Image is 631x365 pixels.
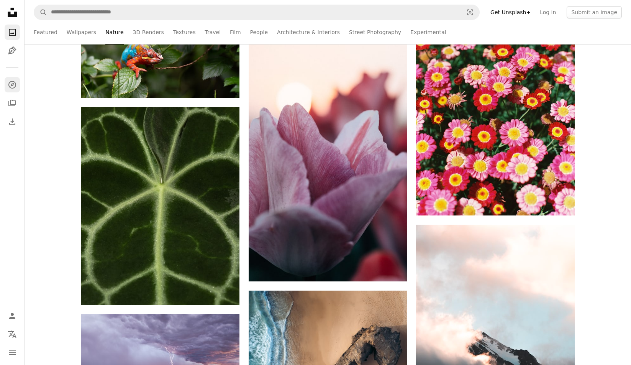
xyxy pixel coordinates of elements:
[5,5,20,21] a: Home — Unsplash
[349,20,401,44] a: Street Photography
[5,345,20,360] button: Menu
[277,20,340,44] a: Architecture & Interiors
[5,25,20,40] a: Photos
[81,202,239,209] a: Close-up of a dark green leaf with light green veins.
[461,5,479,20] button: Visual search
[34,5,47,20] button: Search Unsplash
[230,20,241,44] a: Film
[34,5,480,20] form: Find visuals sitewide
[81,107,239,305] img: Close-up of a dark green leaf with light green veins.
[486,6,535,18] a: Get Unsplash+
[250,20,268,44] a: People
[249,44,407,282] img: Tulips bloom beautifully against the setting sun.
[67,20,96,44] a: Wallpapers
[5,77,20,92] a: Explore
[416,93,574,100] a: A field of pink and red daisies with yellow centers.
[81,41,239,48] a: A colorful chameleon rests among green leaves.
[5,114,20,129] a: Download History
[34,20,57,44] a: Featured
[410,20,446,44] a: Experimental
[567,6,622,18] button: Submit an image
[5,308,20,324] a: Log in / Sign up
[133,20,164,44] a: 3D Renders
[205,20,221,44] a: Travel
[5,43,20,58] a: Illustrations
[535,6,561,18] a: Log in
[416,340,574,347] a: Mountain peak peeks through the clouds at sunset.
[5,95,20,111] a: Collections
[5,327,20,342] button: Language
[173,20,196,44] a: Textures
[249,159,407,166] a: Tulips bloom beautifully against the setting sun.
